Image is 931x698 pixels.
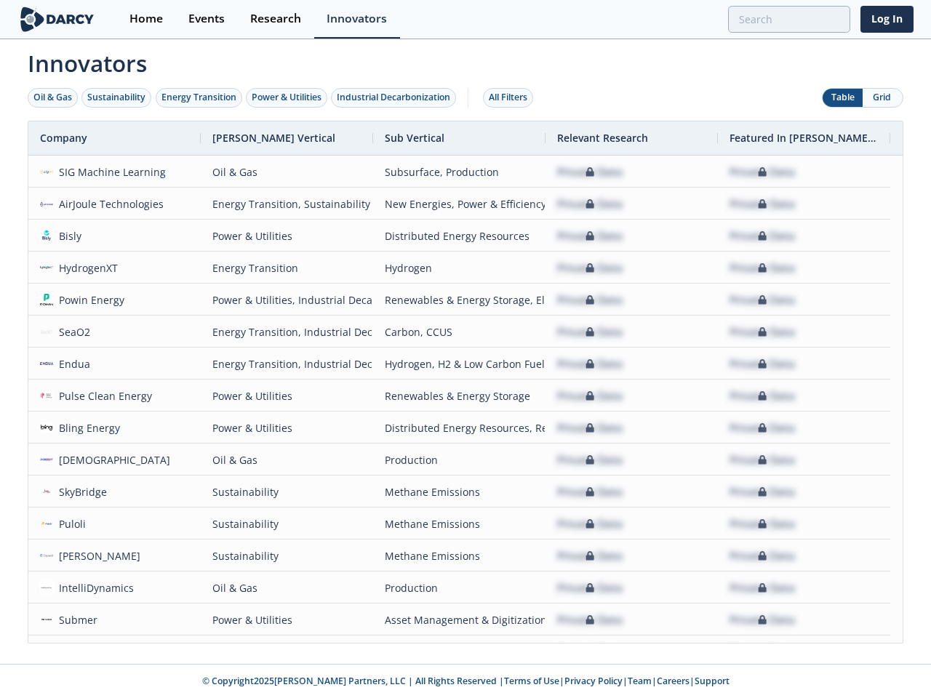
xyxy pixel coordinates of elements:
[385,131,444,145] span: Sub Vertical
[385,252,534,284] div: Hydrogen
[385,604,534,635] div: Asset Management & Digitization
[212,284,361,316] div: Power & Utilities, Industrial Decarbonization
[385,412,534,444] div: Distributed Energy Resources, Renewables & Energy Storage
[557,220,623,252] div: Private Data
[17,7,97,32] img: logo-wide.svg
[53,572,135,603] div: IntelliDynamics
[557,540,623,571] div: Private Data
[212,380,361,412] div: Power & Utilities
[33,91,72,104] div: Oil & Gas
[40,293,53,306] img: 1617133434687-Group%202%402x.png
[385,572,534,603] div: Production
[695,675,730,687] a: Support
[40,261,53,274] img: b12a5cbc-c4e5-4c0d-9a12-6529d5f58ccf
[730,252,795,284] div: Private Data
[557,604,623,635] div: Private Data
[53,284,125,316] div: Powin Energy
[53,412,121,444] div: Bling Energy
[327,13,387,25] div: Innovators
[557,131,648,145] span: Relevant Research
[331,88,456,108] button: Industrial Decarbonization
[212,508,361,539] div: Sustainability
[40,613,53,626] img: fe78614d-cefe-42a2-85cf-bf7a06ae3c82
[557,636,623,667] div: Private Data
[730,508,795,539] div: Private Data
[53,636,108,667] div: LDARtools
[564,675,623,687] a: Privacy Policy
[252,91,321,104] div: Power & Utilities
[250,13,301,25] div: Research
[188,13,225,25] div: Events
[504,675,559,687] a: Terms of Use
[212,476,361,508] div: Sustainability
[730,316,795,348] div: Private Data
[53,316,91,348] div: SeaO2
[212,316,361,348] div: Energy Transition, Industrial Decarbonization
[212,572,361,603] div: Oil & Gas
[40,389,53,402] img: 374cc3f8-e316-4d0b-98ba-c6da42083bd5
[557,252,623,284] div: Private Data
[385,380,534,412] div: Renewables & Energy Storage
[730,284,795,316] div: Private Data
[28,88,78,108] button: Oil & Gas
[53,348,91,380] div: Endua
[212,540,361,571] div: Sustainability
[730,156,795,188] div: Private Data
[557,380,623,412] div: Private Data
[557,316,623,348] div: Private Data
[730,131,879,145] span: Featured In [PERSON_NAME] Live
[557,572,623,603] div: Private Data
[40,197,53,210] img: 778cf4a7-a5ff-43f9-be77-0f2981bd192a
[730,188,795,220] div: Private Data
[40,453,53,466] img: c29c0c01-625a-4755-b658-fa74ed2a6ef3
[40,325,53,338] img: e5bee77d-ccbb-4db0-ac8b-b691e7d87c4e
[863,89,903,107] button: Grid
[53,508,87,539] div: Puloli
[53,476,108,508] div: SkyBridge
[489,91,527,104] div: All Filters
[212,412,361,444] div: Power & Utilities
[40,131,87,145] span: Company
[212,636,361,667] div: Sustainability
[156,88,242,108] button: Energy Transition
[557,156,623,188] div: Private Data
[212,604,361,635] div: Power & Utilities
[53,540,141,571] div: [PERSON_NAME]
[87,91,145,104] div: Sustainability
[628,675,652,687] a: Team
[730,444,795,476] div: Private Data
[728,6,850,33] input: Advanced Search
[385,348,534,380] div: Hydrogen, H2 & Low Carbon Fuels
[385,636,534,667] div: Methane Emissions
[53,188,164,220] div: AirJoule Technologies
[40,485,53,498] img: 621acaf9-556e-4419-85b5-70931944e7fa
[730,380,795,412] div: Private Data
[385,316,534,348] div: Carbon, CCUS
[53,156,167,188] div: SIG Machine Learning
[870,640,916,683] iframe: chat widget
[557,412,623,444] div: Private Data
[40,549,53,562] img: 084f9d90-6469-4d1d-98d0-3287179c4892
[212,156,361,188] div: Oil & Gas
[557,284,623,316] div: Private Data
[212,444,361,476] div: Oil & Gas
[337,91,450,104] div: Industrial Decarbonization
[823,89,863,107] button: Table
[385,284,534,316] div: Renewables & Energy Storage, Electrification & Efficiency
[212,252,361,284] div: Energy Transition
[385,476,534,508] div: Methane Emissions
[730,540,795,571] div: Private Data
[385,444,534,476] div: Production
[557,348,623,380] div: Private Data
[730,476,795,508] div: Private Data
[212,131,335,145] span: [PERSON_NAME] Vertical
[53,380,153,412] div: Pulse Clean Energy
[483,88,533,108] button: All Filters
[212,348,361,380] div: Energy Transition, Industrial Decarbonization
[40,357,53,370] img: 17237ff5-ec2e-4601-a70e-59100ba29fa9
[385,540,534,571] div: Methane Emissions
[385,188,534,220] div: New Energies, Power & Efficiency
[40,229,53,242] img: afbd1d62-d648-4161-a523-b7d1f4fa8ef0
[730,572,795,603] div: Private Data
[730,636,795,667] div: Private Data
